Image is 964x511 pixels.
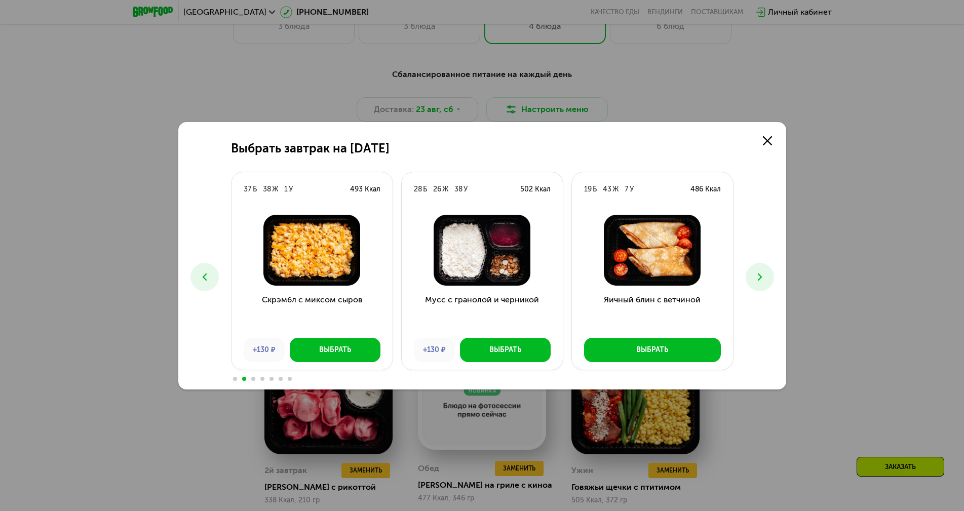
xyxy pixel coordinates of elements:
[410,215,555,286] img: Мусс с гранолой и черникой
[520,184,551,194] div: 502 Ккал
[454,184,462,194] div: 38
[423,184,427,194] div: Б
[231,141,390,155] h2: Выбрать завтрак на [DATE]
[580,215,725,286] img: Яичный блин с ветчиной
[414,184,422,194] div: 28
[489,345,521,355] div: Выбрать
[263,184,271,194] div: 38
[244,184,252,194] div: 37
[572,294,733,330] h3: Яичный блин с ветчиной
[584,184,592,194] div: 19
[625,184,629,194] div: 7
[284,184,288,194] div: 1
[350,184,380,194] div: 493 Ккал
[442,184,448,194] div: Ж
[272,184,278,194] div: Ж
[433,184,441,194] div: 26
[612,184,619,194] div: Ж
[630,184,634,194] div: У
[414,338,455,362] div: +130 ₽
[253,184,257,194] div: Б
[402,294,563,330] h3: Мусс с гранолой и черникой
[232,294,393,330] h3: Скрэмбл с миксом сыров
[460,338,551,362] button: Выбрать
[319,345,351,355] div: Выбрать
[584,338,721,362] button: Выбрать
[636,345,668,355] div: Выбрать
[240,215,384,286] img: Скрэмбл с миксом сыров
[244,338,285,362] div: +130 ₽
[593,184,597,194] div: Б
[603,184,611,194] div: 43
[464,184,468,194] div: У
[290,338,380,362] button: Выбрать
[690,184,721,194] div: 486 Ккал
[289,184,293,194] div: У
